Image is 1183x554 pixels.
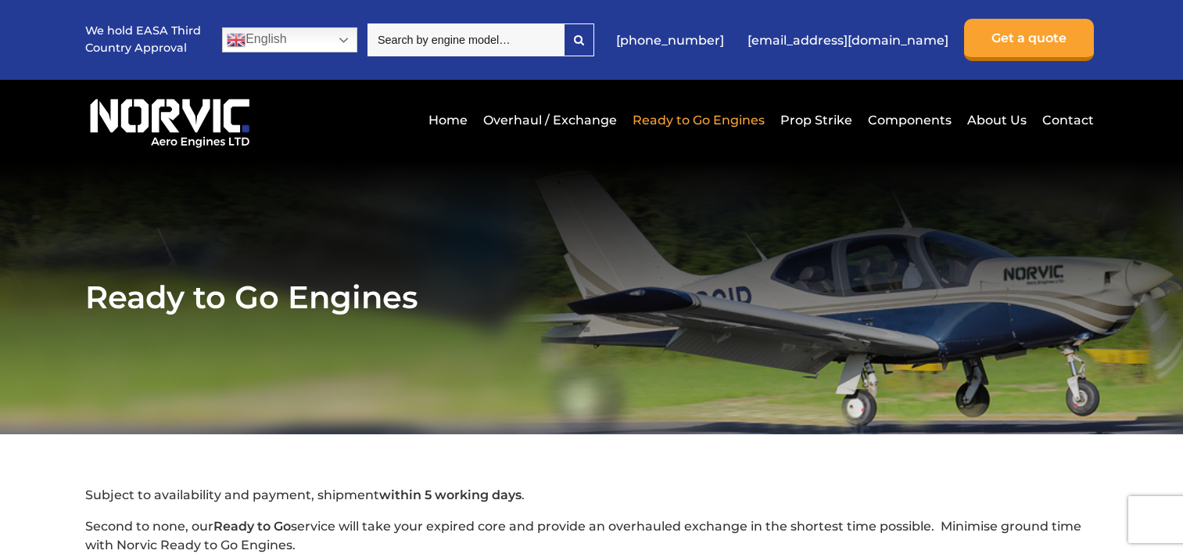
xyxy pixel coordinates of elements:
[864,101,955,139] a: Components
[85,92,254,149] img: Norvic Aero Engines logo
[629,101,769,139] a: Ready to Go Engines
[85,278,1098,316] h1: Ready to Go Engines
[776,101,856,139] a: Prop Strike
[964,19,1094,61] a: Get a quote
[213,519,291,534] strong: Ready to Go
[367,23,564,56] input: Search by engine model…
[479,101,621,139] a: Overhaul / Exchange
[222,27,357,52] a: English
[379,487,522,502] strong: within 5 working days
[608,21,732,59] a: [PHONE_NUMBER]
[227,31,246,49] img: en
[740,21,956,59] a: [EMAIL_ADDRESS][DOMAIN_NAME]
[1038,101,1094,139] a: Contact
[85,23,203,56] p: We hold EASA Third Country Approval
[963,101,1031,139] a: About Us
[85,486,1098,505] p: Subject to availability and payment, shipment .
[425,101,471,139] a: Home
